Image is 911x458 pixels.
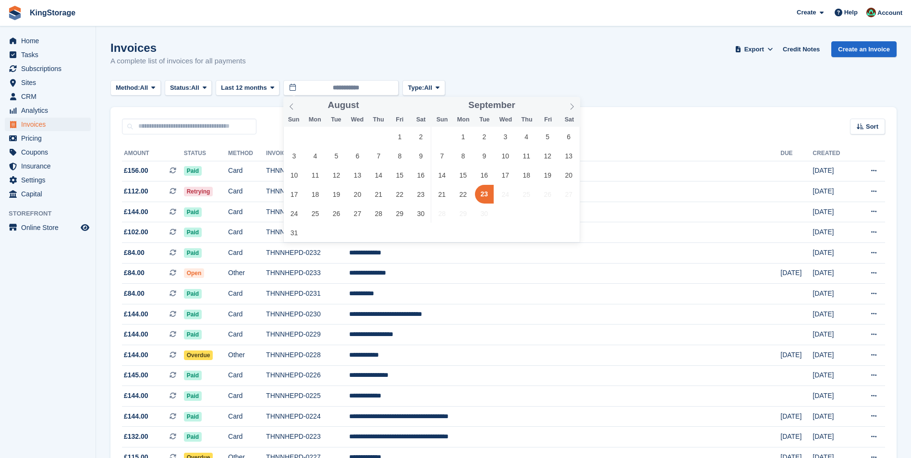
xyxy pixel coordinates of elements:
td: Card [228,181,266,202]
td: [DATE] [780,263,813,284]
th: Status [184,146,228,161]
td: Card [228,325,266,345]
span: September 14, 2025 [433,166,451,184]
a: Create an Invoice [831,41,897,57]
span: September 17, 2025 [496,166,515,184]
a: Preview store [79,222,91,233]
span: Create [797,8,816,17]
td: THNNHEPD-0223 [266,427,349,447]
td: [DATE] [813,222,854,243]
span: Wed [495,117,516,123]
span: September 10, 2025 [496,146,515,165]
span: Method: [116,83,140,93]
span: Mon [304,117,326,123]
td: THNNHEPD-0226 [266,365,349,386]
span: August 29, 2025 [390,204,409,223]
a: menu [5,159,91,173]
span: September 11, 2025 [517,146,536,165]
span: CRM [21,90,79,103]
span: September 27, 2025 [559,185,578,204]
span: All [424,83,432,93]
span: Storefront [9,209,96,218]
span: Thu [368,117,389,123]
td: Card [228,386,266,407]
span: Insurance [21,159,79,173]
span: Overdue [184,350,213,360]
span: September 18, 2025 [517,166,536,184]
span: September 4, 2025 [517,127,536,146]
span: Paid [184,310,202,319]
span: September 29, 2025 [454,204,473,223]
span: August 23, 2025 [412,185,430,204]
a: menu [5,104,91,117]
a: menu [5,145,91,159]
span: Paid [184,248,202,258]
span: Paid [184,289,202,299]
button: Method: All [110,80,161,96]
td: Card [228,222,266,243]
th: Invoice Number [266,146,349,161]
span: September 8, 2025 [454,146,473,165]
span: £84.00 [124,248,145,258]
td: [DATE] [813,345,854,366]
td: THNNHEPD-0229 [266,325,349,345]
span: £144.00 [124,391,148,401]
td: THNNHEPD-0228 [266,345,349,366]
span: August 22, 2025 [390,185,409,204]
td: THNNHEPD-0237 [266,181,349,202]
a: Credit Notes [779,41,824,57]
span: Sat [559,117,580,123]
span: September 6, 2025 [559,127,578,146]
span: August 20, 2025 [348,185,367,204]
a: menu [5,48,91,61]
span: Paid [184,330,202,339]
td: [DATE] [813,161,854,181]
span: August 15, 2025 [390,166,409,184]
span: August 7, 2025 [369,146,388,165]
span: August 26, 2025 [327,204,346,223]
span: September 15, 2025 [454,166,473,184]
a: menu [5,187,91,201]
span: Coupons [21,145,79,159]
a: menu [5,118,91,131]
span: August 27, 2025 [348,204,367,223]
span: August 5, 2025 [327,146,346,165]
span: September 25, 2025 [517,185,536,204]
span: Settings [21,173,79,187]
span: £144.00 [124,411,148,422]
span: Tue [474,117,495,123]
a: menu [5,221,91,234]
span: September 26, 2025 [538,185,557,204]
td: [DATE] [813,325,854,345]
span: Paid [184,412,202,422]
span: August 19, 2025 [327,185,346,204]
span: Paid [184,371,202,380]
a: menu [5,62,91,75]
span: All [191,83,199,93]
span: September 23, 2025 [475,185,494,204]
span: Wed [347,117,368,123]
span: Paid [184,391,202,401]
td: [DATE] [813,365,854,386]
td: [DATE] [813,243,854,264]
span: £102.00 [124,227,148,237]
span: September 21, 2025 [433,185,451,204]
td: [DATE] [813,304,854,325]
span: Online Store [21,221,79,234]
a: menu [5,90,91,103]
td: THNNHEPD-0225 [266,386,349,407]
th: Created [813,146,854,161]
a: KingStorage [26,5,79,21]
td: [DATE] [813,181,854,202]
span: Paid [184,207,202,217]
th: Amount [122,146,184,161]
span: September 24, 2025 [496,185,515,204]
td: THNNHEPD-0231 [266,284,349,304]
td: [DATE] [813,427,854,447]
th: Due [780,146,813,161]
td: [DATE] [813,284,854,304]
span: August 16, 2025 [412,166,430,184]
span: £144.00 [124,309,148,319]
button: Export [733,41,775,57]
td: Card [228,243,266,264]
